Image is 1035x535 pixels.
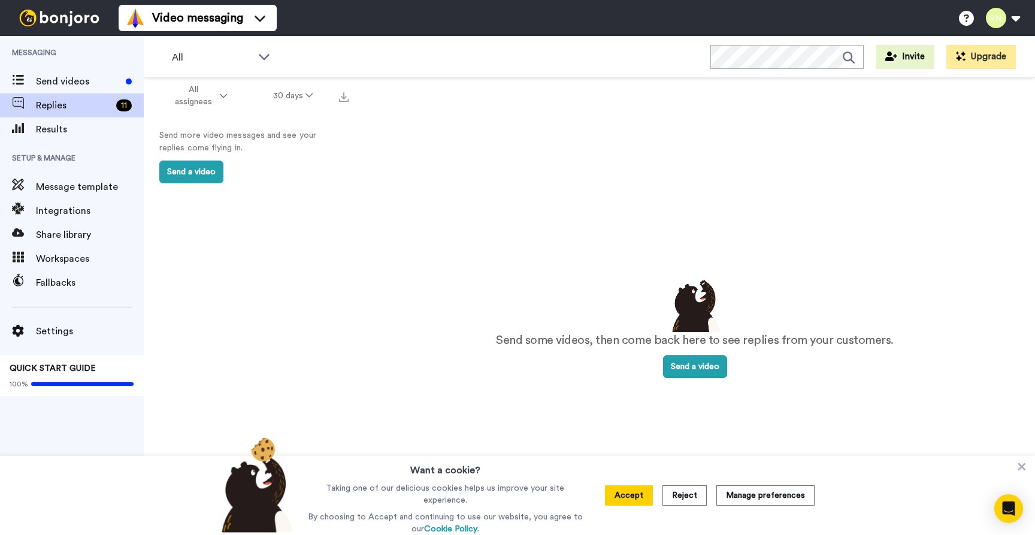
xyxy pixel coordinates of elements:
[126,8,145,28] img: vm-color.svg
[665,277,725,332] img: results-emptystates.png
[496,332,894,349] p: Send some videos, then come back here to see replies from your customers.
[305,482,586,506] p: Taking one of our delicious cookies helps us improve your site experience.
[335,87,352,105] button: Export all results that match these filters now.
[36,74,121,89] span: Send videos
[250,85,336,107] button: 30 days
[159,129,339,155] p: Send more video messages and see your replies come flying in.
[172,50,252,65] span: All
[146,79,250,113] button: All assignees
[211,437,299,533] img: bear-with-cookie.png
[946,45,1016,69] button: Upgrade
[36,276,144,290] span: Fallbacks
[36,252,144,266] span: Workspaces
[36,122,144,137] span: Results
[36,324,144,338] span: Settings
[14,10,104,26] img: bj-logo-header-white.svg
[716,485,815,506] button: Manage preferences
[10,364,96,373] span: QUICK START GUIDE
[424,525,477,533] a: Cookie Policy
[663,355,727,378] button: Send a video
[36,180,144,194] span: Message template
[169,84,217,108] span: All assignees
[36,98,111,113] span: Replies
[994,494,1023,523] div: Open Intercom Messenger
[36,228,144,242] span: Share library
[36,204,144,218] span: Integrations
[10,379,28,389] span: 100%
[339,92,349,102] img: export.svg
[876,45,934,69] button: Invite
[662,485,707,506] button: Reject
[305,511,586,535] p: By choosing to Accept and continuing to use our website, you agree to our .
[410,456,480,477] h3: Want a cookie?
[116,99,132,111] div: 11
[159,161,223,183] button: Send a video
[663,362,727,371] a: Send a video
[152,10,243,26] span: Video messaging
[605,485,653,506] button: Accept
